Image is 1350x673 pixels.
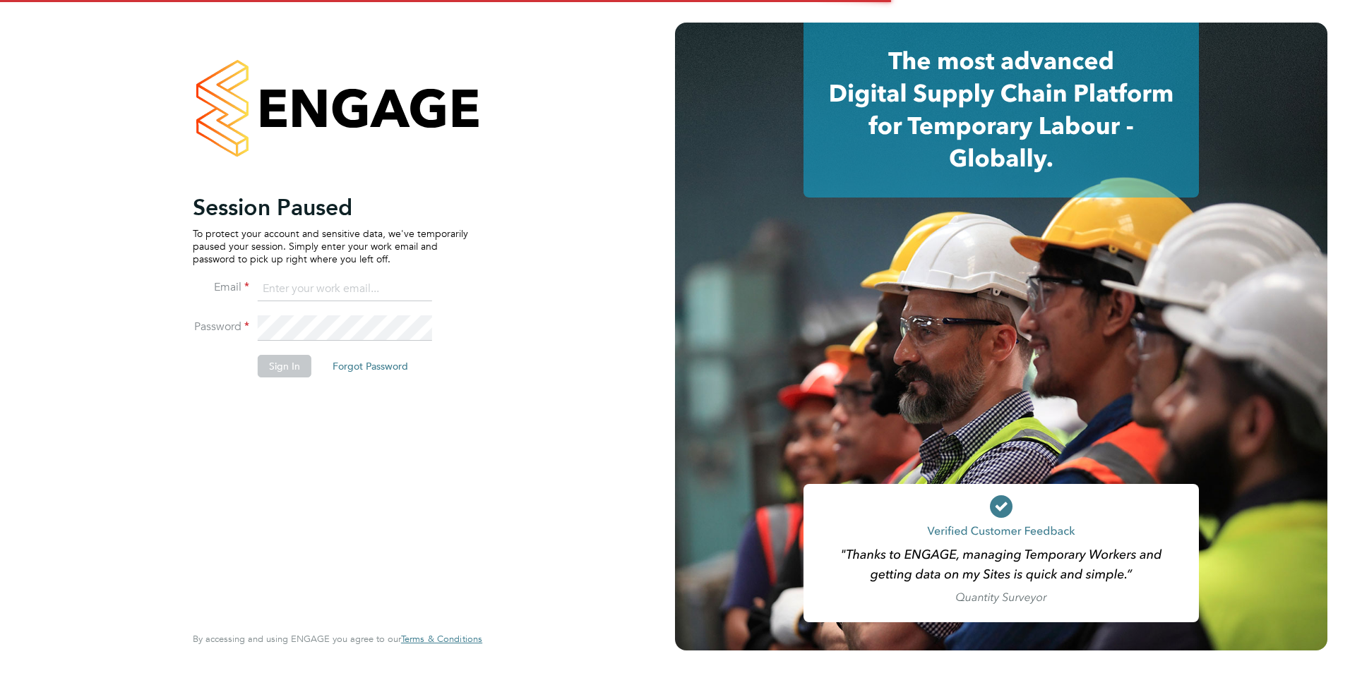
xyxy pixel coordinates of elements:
p: To protect your account and sensitive data, we've temporarily paused your session. Simply enter y... [193,227,468,266]
button: Sign In [258,355,311,377]
a: Terms & Conditions [401,633,482,645]
span: By accessing and using ENGAGE you agree to our [193,633,482,645]
button: Forgot Password [321,355,419,377]
label: Email [193,280,249,295]
h2: Session Paused [193,193,468,222]
input: Enter your work email... [258,277,432,302]
label: Password [193,320,249,334]
span: Terms & Conditions [401,633,482,645]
